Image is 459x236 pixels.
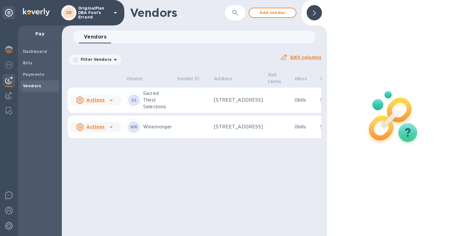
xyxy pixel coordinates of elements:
b: WR [130,125,138,129]
b: Payments [23,72,44,77]
p: OriginalPlan DBA Fool's Errand [78,6,110,19]
p: Sacred Thirst Selections [143,90,172,110]
p: [STREET_ADDRESS] [214,124,263,130]
b: OE [66,10,72,15]
span: Net terms [268,72,289,85]
p: $0.00 [320,124,346,130]
p: Pay [23,31,57,37]
p: Winemonger [143,124,172,130]
p: Filter Vendors [78,57,112,62]
span: Balance [320,75,346,82]
b: Vendors [23,83,41,88]
b: Dashboard [23,49,47,54]
p: 0 bills [295,97,315,104]
p: $0.00 [320,97,346,104]
h1: Vendors [130,6,225,19]
span: Vendors [84,32,106,41]
span: Inbox [295,75,315,82]
p: 0 bills [295,124,315,130]
p: Net terms [268,72,281,85]
p: Inbox [295,75,307,82]
p: Vendor [126,75,142,82]
button: Add vendor [249,8,296,18]
span: Vendor [126,75,151,82]
p: [STREET_ADDRESS] [214,97,263,104]
div: Unpin categories [3,6,15,19]
img: Foreign exchange [5,61,13,69]
span: Vendor ID [177,75,208,82]
b: SS [131,98,137,103]
p: Address [214,75,232,82]
span: Address [214,75,241,82]
span: Add vendor [254,9,291,17]
img: Logo [23,8,50,16]
p: Vendor ID [177,75,199,82]
u: Actions [86,124,105,129]
u: Edit columns [290,55,321,60]
p: Balance [320,75,338,82]
b: Bills [23,61,33,65]
u: Actions [86,97,105,103]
